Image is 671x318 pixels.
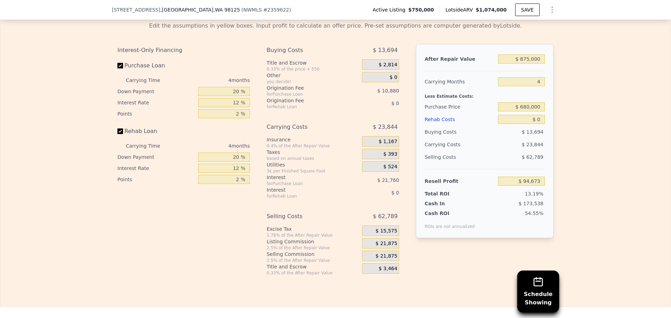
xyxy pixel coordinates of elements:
label: Rehab Loan [117,125,195,138]
div: ( ) [241,6,291,13]
div: Cash ROI [425,210,475,217]
div: Total ROI [425,190,468,197]
span: NWMLS [243,7,262,13]
div: Buying Costs [267,44,345,57]
span: $ 21,875 [376,241,397,247]
div: Buying Costs [425,126,495,138]
div: for Purchase Loan [267,91,345,97]
div: based on annual taxes [267,156,359,161]
div: 3¢ per Finished Square Foot [267,168,359,174]
label: Purchase Loan [117,59,195,72]
span: $ 21,875 [376,253,397,259]
button: SAVE [515,3,540,16]
span: $ 23,844 [373,121,398,133]
div: 2.5% of the After Repair Value [267,245,359,251]
span: $ 0 [391,190,399,195]
div: 1.78% of the After Repair Value [267,232,359,238]
div: Interest [267,186,345,193]
div: Listing Commission [267,238,359,245]
div: Interest Rate [117,97,195,108]
span: $ 3,464 [378,266,397,272]
span: [STREET_ADDRESS] [112,6,160,13]
div: Down Payment [117,86,195,97]
div: for Rehab Loan [267,193,345,199]
input: Purchase Loan [117,63,123,68]
span: $ 1,167 [378,139,397,145]
div: 0.4% of the After Repair Value [267,143,359,149]
span: $ 21,760 [377,177,399,183]
span: $ 2,814 [378,62,397,68]
div: for Rehab Loan [267,104,345,110]
div: 4 months [174,140,250,151]
div: 2.5% of the After Repair Value [267,258,359,263]
span: $750,000 [408,6,434,13]
div: Interest Rate [117,163,195,174]
button: Show Options [545,3,559,17]
div: Interest-Only Financing [117,44,250,57]
div: Excise Tax [267,225,359,232]
div: Title and Escrow [267,59,359,66]
div: Resell Profit [425,175,495,187]
span: # 2359622 [263,7,289,13]
div: Origination Fee [267,97,345,104]
span: , WA 98125 [213,7,240,13]
span: , [GEOGRAPHIC_DATA] [160,6,240,13]
div: 4 months [174,75,250,86]
div: Carrying Time [126,75,171,86]
div: Selling Costs [425,151,495,163]
div: Selling Commission [267,251,359,258]
button: ScheduleShowing [517,271,559,312]
span: $ 10,880 [377,88,399,94]
div: Title and Escrow [267,263,359,270]
div: Carrying Months [425,75,495,88]
div: Down Payment [117,151,195,163]
span: $ 23,844 [522,142,543,147]
span: 54.55% [525,210,543,216]
span: $ 15,575 [376,228,397,234]
div: Purchase Price [425,101,495,113]
div: After Repair Value [425,53,495,65]
div: 0.33% of the After Repair Value [267,270,359,276]
div: Less Estimate Costs: [425,88,545,101]
div: Rehab Costs [425,113,495,126]
span: $ 13,694 [373,44,398,57]
div: ROIs are not annualized [425,217,475,229]
span: Lotside ARV [446,6,476,13]
span: $ 62,789 [522,154,543,160]
div: Utilities [267,161,359,168]
div: Points [117,108,195,119]
span: 13.19% [525,191,543,197]
span: $ 13,694 [522,129,543,135]
div: Taxes [267,149,359,156]
div: Interest [267,174,345,181]
div: Points [117,174,195,185]
div: Other [267,72,359,79]
div: Insurance [267,136,359,143]
div: Carrying Costs [267,121,345,133]
span: $ 524 [383,164,397,170]
div: for Purchase Loan [267,181,345,186]
div: you decide! [267,79,359,84]
div: Cash In [425,200,468,207]
div: Carrying Costs [425,138,468,151]
div: Origination Fee [267,84,345,91]
div: Selling Costs [267,210,345,223]
div: 0.33% of the price + 550 [267,66,359,72]
span: $ 173,538 [519,201,543,206]
span: $ 0 [391,101,399,106]
div: Edit the assumptions in yellow boxes. Input profit to calculate an offer price. Pre-set assumptio... [117,22,554,30]
span: $ 62,789 [373,210,398,223]
span: Active Listing [373,6,408,13]
input: Rehab Loan [117,128,123,134]
div: Carrying Time [126,140,171,151]
span: $ 0 [390,74,397,81]
span: $ 393 [383,151,397,157]
span: $1,074,000 [476,7,507,13]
